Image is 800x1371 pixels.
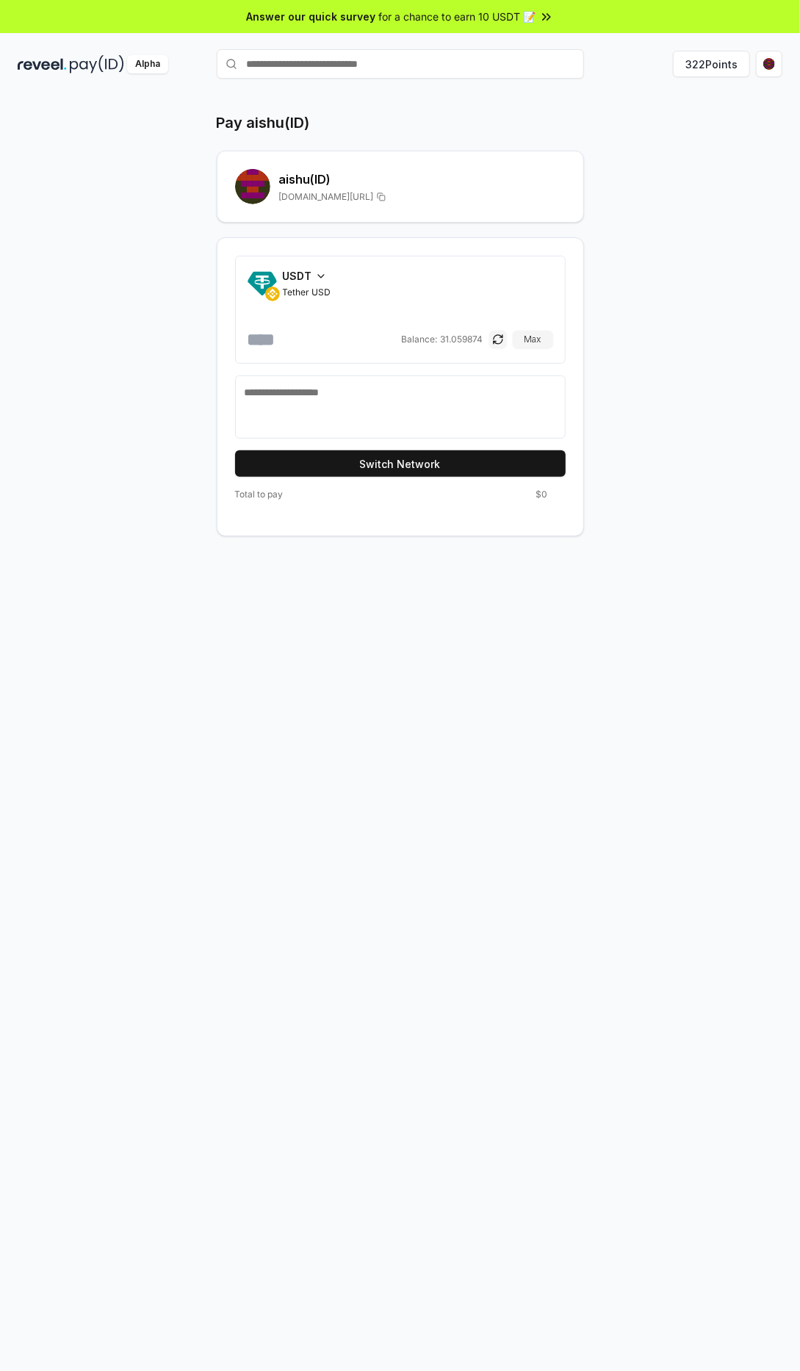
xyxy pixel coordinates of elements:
[235,450,566,477] button: Switch Network
[673,51,750,77] button: 322Points
[279,170,566,188] h2: aishu (ID)
[235,489,284,500] span: Total to pay
[279,191,374,203] span: [DOMAIN_NAME][URL]
[265,287,280,301] img: BNB Smart Chain
[441,334,483,345] span: 31.059874
[536,489,548,500] span: $0
[127,55,168,73] div: Alpha
[379,9,536,24] span: for a chance to earn 10 USDT 📝
[248,269,277,298] img: Tether USD
[18,55,67,73] img: reveel_dark
[70,55,124,73] img: pay_id
[247,9,376,24] span: Answer our quick survey
[283,268,312,284] span: USDT
[513,331,553,348] button: Max
[402,334,438,345] span: Balance:
[217,112,310,133] h1: Pay aishu(ID)
[283,287,331,298] span: Tether USD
